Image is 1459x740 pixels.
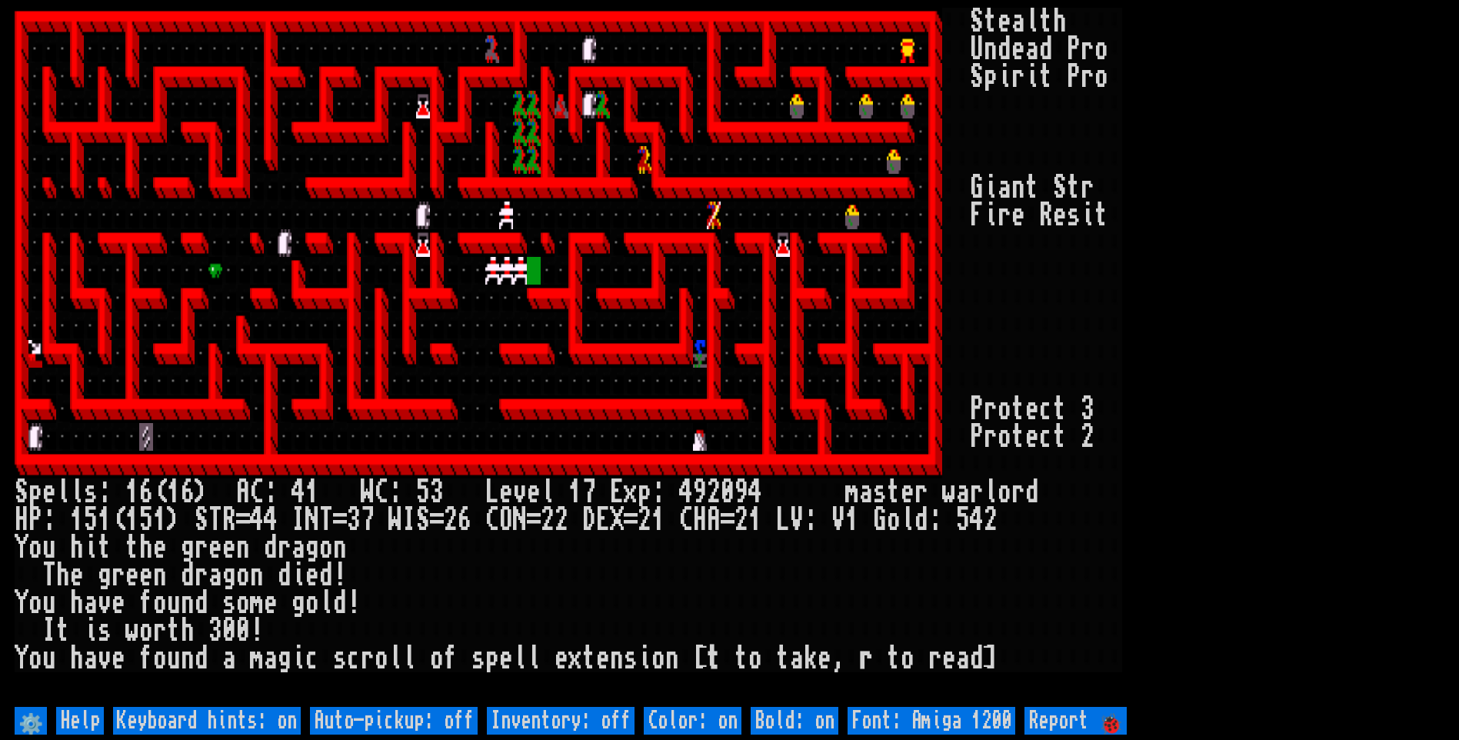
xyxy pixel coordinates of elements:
[1053,395,1067,423] div: t
[333,645,347,672] div: s
[222,589,236,617] div: s
[28,478,42,506] div: p
[1011,395,1025,423] div: t
[250,589,264,617] div: m
[264,478,278,506] div: :
[181,534,195,562] div: g
[970,478,984,506] div: r
[125,534,139,562] div: t
[1053,8,1067,35] div: h
[1094,202,1108,229] div: t
[887,478,901,506] div: t
[928,506,942,534] div: :
[70,506,84,534] div: 1
[361,478,375,506] div: W
[98,562,112,589] div: g
[42,589,56,617] div: u
[305,645,319,672] div: c
[1067,35,1081,63] div: P
[1025,63,1039,91] div: i
[153,645,167,672] div: o
[347,589,361,617] div: !
[236,478,250,506] div: A
[153,534,167,562] div: e
[582,645,596,672] div: t
[402,506,416,534] div: I
[984,63,998,91] div: p
[665,645,679,672] div: n
[970,395,984,423] div: P
[1081,63,1094,91] div: r
[914,506,928,534] div: d
[153,478,167,506] div: (
[582,478,596,506] div: 7
[485,645,499,672] div: p
[998,35,1011,63] div: d
[167,645,181,672] div: u
[527,645,541,672] div: l
[167,589,181,617] div: u
[153,589,167,617] div: o
[1067,174,1081,202] div: t
[1011,423,1025,451] div: t
[1011,174,1025,202] div: n
[319,562,333,589] div: d
[998,423,1011,451] div: o
[15,589,28,617] div: Y
[125,562,139,589] div: e
[499,645,513,672] div: e
[375,645,388,672] div: o
[291,534,305,562] div: a
[195,506,208,534] div: S
[1024,707,1127,735] input: Report 🐞
[56,478,70,506] div: l
[1053,174,1067,202] div: S
[644,707,741,735] input: Color: on
[970,423,984,451] div: P
[1081,423,1094,451] div: 2
[333,589,347,617] div: d
[42,478,56,506] div: e
[402,645,416,672] div: l
[236,506,250,534] div: =
[1039,63,1053,91] div: t
[984,8,998,35] div: t
[139,562,153,589] div: e
[527,478,541,506] div: e
[222,506,236,534] div: R
[651,478,665,506] div: :
[333,506,347,534] div: =
[319,506,333,534] div: T
[250,506,264,534] div: 4
[98,478,112,506] div: :
[139,506,153,534] div: 5
[70,562,84,589] div: e
[388,506,402,534] div: W
[748,506,762,534] div: 1
[347,506,361,534] div: 3
[264,645,278,672] div: a
[84,478,98,506] div: s
[181,478,195,506] div: 6
[444,645,458,672] div: f
[1053,423,1067,451] div: t
[139,645,153,672] div: f
[1094,35,1108,63] div: o
[15,707,47,735] input: ⚙️
[956,478,970,506] div: a
[388,478,402,506] div: :
[278,534,291,562] div: r
[153,617,167,645] div: r
[70,534,84,562] div: h
[568,645,582,672] div: x
[15,534,28,562] div: Y
[125,478,139,506] div: 1
[707,478,721,506] div: 2
[693,645,707,672] div: [
[485,478,499,506] div: L
[984,395,998,423] div: r
[347,645,361,672] div: c
[1081,174,1094,202] div: r
[873,478,887,506] div: s
[291,589,305,617] div: g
